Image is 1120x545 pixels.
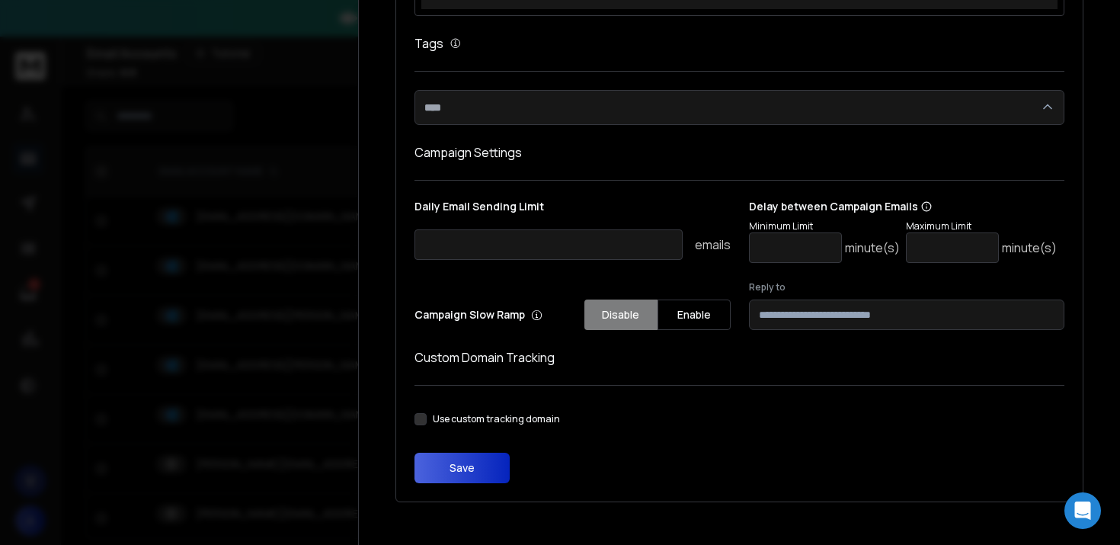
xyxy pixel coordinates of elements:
[414,199,731,220] p: Daily Email Sending Limit
[433,413,560,425] label: Use custom tracking domain
[414,143,1064,162] h1: Campaign Settings
[414,34,443,53] h1: Tags
[414,453,510,483] button: Save
[695,236,731,254] p: emails
[414,348,1064,367] h1: Custom Domain Tracking
[1064,492,1101,529] div: Open Intercom Messenger
[749,220,900,232] p: Minimum Limit
[906,220,1057,232] p: Maximum Limit
[749,281,1065,293] label: Reply to
[584,300,658,330] button: Disable
[1002,239,1057,257] p: minute(s)
[845,239,900,257] p: minute(s)
[414,307,542,322] p: Campaign Slow Ramp
[749,199,1057,214] p: Delay between Campaign Emails
[658,300,731,330] button: Enable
